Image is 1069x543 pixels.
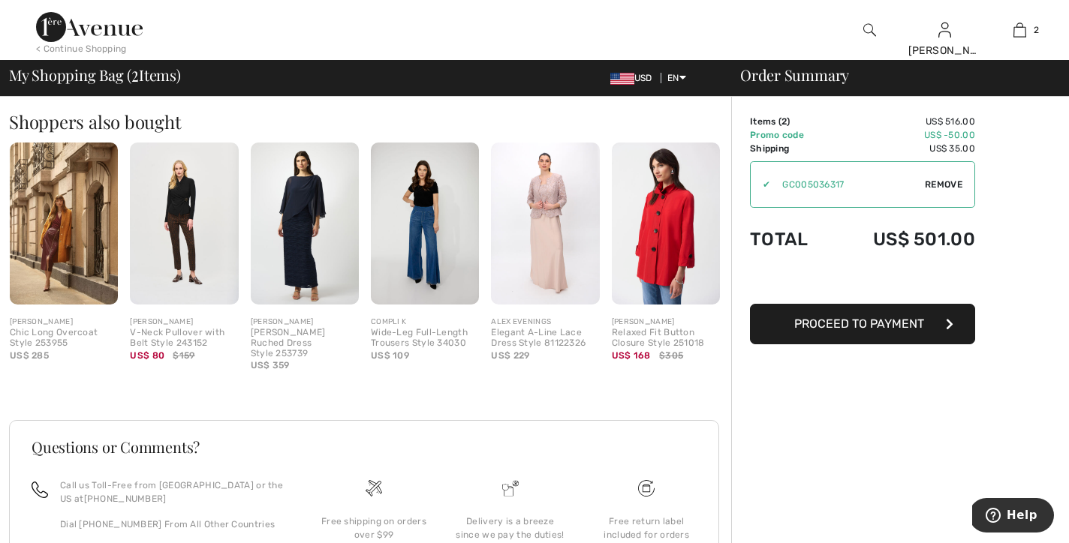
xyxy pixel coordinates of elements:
[371,142,479,304] img: Wide-Leg Full-Length Trousers Style 34030
[612,350,651,361] span: US$ 168
[925,178,962,191] span: Remove
[36,12,143,42] img: 1ère Avenue
[610,73,658,83] span: USD
[750,128,832,142] td: Promo code
[781,116,787,127] span: 2
[60,478,288,505] p: Call us Toll-Free from [GEOGRAPHIC_DATA] or the US at
[318,514,430,541] div: Free shipping on orders over $99
[751,178,770,191] div: ✔
[908,43,982,58] div: [PERSON_NAME]
[130,316,238,328] div: [PERSON_NAME]
[667,73,686,83] span: EN
[9,67,181,82] span: My Shopping Bag ( Items)
[832,142,975,155] td: US$ 35.00
[9,112,731,130] h2: Shoppers also bought
[130,350,164,361] span: US$ 80
[60,517,288,531] p: Dial [PHONE_NUMBER] From All Other Countries
[770,162,925,207] input: Promo code
[10,350,49,361] span: US$ 285
[722,67,1060,82] div: Order Summary
[10,316,118,328] div: [PERSON_NAME]
[251,360,290,370] span: US$ 359
[502,480,519,496] img: Delivery is a breeze since we pay the duties!
[938,22,951,37] a: Sign In
[832,128,975,142] td: US$ -50.00
[491,316,599,328] div: ALEX EVENINGS
[251,316,359,328] div: [PERSON_NAME]
[832,214,975,265] td: US$ 501.00
[612,142,720,304] img: Relaxed Fit Button Closure Style 251018
[638,480,655,496] img: Free shipping on orders over $99
[972,498,1054,535] iframe: Opens a widget where you can find more information
[32,481,48,498] img: call
[659,349,683,362] span: $305
[491,350,529,361] span: US$ 229
[750,304,975,344] button: Proceed to Payment
[130,142,238,304] img: V-Neck Pullover with Belt Style 243152
[491,142,599,304] img: Elegant A-Line Lace Dress Style 81122326
[371,316,479,328] div: COMPLI K
[750,265,975,298] iframe: PayPal
[173,349,194,362] span: $159
[612,316,720,328] div: [PERSON_NAME]
[863,21,876,39] img: search the website
[750,142,832,155] td: Shipping
[612,328,720,349] div: Relaxed Fit Button Closure Style 251018
[130,328,238,349] div: V-Neck Pullover with Belt Style 243152
[750,214,832,265] td: Total
[750,115,832,128] td: Items ( )
[794,316,924,331] span: Proceed to Payment
[1034,23,1039,37] span: 2
[32,439,697,454] h3: Questions or Comments?
[251,142,359,304] img: Maxi Sheath Ruched Dress Style 253739
[371,350,409,361] span: US$ 109
[10,142,118,304] img: Chic Long Overcoat Style 253955
[938,21,951,39] img: My Info
[491,328,599,349] div: Elegant A-Line Lace Dress Style 81122326
[131,64,139,83] span: 2
[832,115,975,128] td: US$ 516.00
[84,493,167,504] a: [PHONE_NUMBER]
[366,480,382,496] img: Free shipping on orders over $99
[10,328,118,349] div: Chic Long Overcoat Style 253955
[36,42,127,55] div: < Continue Shopping
[983,21,1056,39] a: 2
[454,514,567,541] div: Delivery is a breeze since we pay the duties!
[1013,21,1026,39] img: My Bag
[371,328,479,349] div: Wide-Leg Full-Length Trousers Style 34030
[251,328,359,358] div: [PERSON_NAME] Ruched Dress Style 253739
[610,73,634,85] img: US Dollar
